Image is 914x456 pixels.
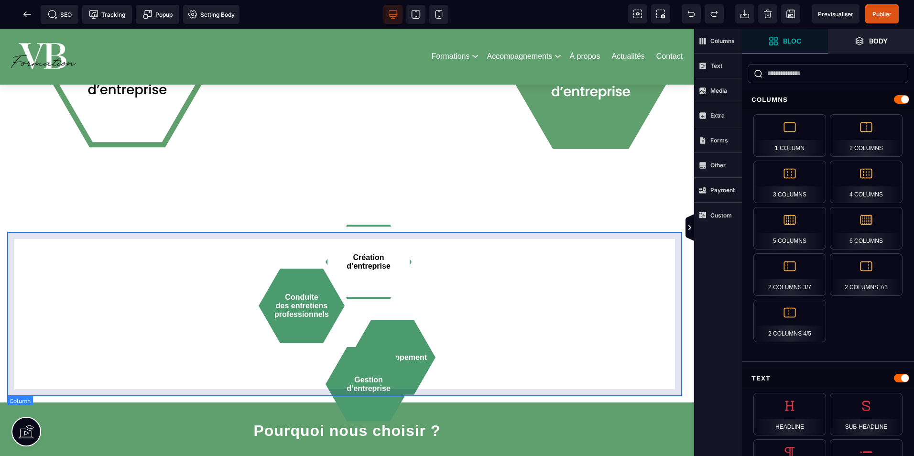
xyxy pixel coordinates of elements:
div: Sub-Headline [830,393,903,435]
div: 6 Columns [830,207,903,250]
span: Preview [812,4,860,23]
strong: Extra [710,112,725,119]
span: Screenshot [651,4,670,23]
strong: Custom [710,212,732,219]
span: Open Layer Manager [828,29,914,54]
span: View components [628,4,647,23]
strong: Payment [710,186,735,194]
h1: Pourquoi nous choisir ? [14,388,680,416]
div: 2 Columns 4/5 [753,300,826,342]
span: Publier [872,11,892,18]
strong: Text [710,62,722,69]
div: Headline [753,393,826,435]
strong: Body [869,37,888,44]
strong: Media [710,87,727,94]
a: Accompagnements [487,22,552,34]
div: Co-développement [349,292,435,366]
div: 3 Columns [753,161,826,203]
div: Gestion d’entreprise [326,318,412,393]
div: 1 Column [753,114,826,157]
a: À propos [569,22,600,34]
strong: Bloc [783,37,801,44]
strong: Forms [710,137,728,144]
a: Formations [431,22,469,34]
span: Open Blocks [742,29,828,54]
div: Conduite des entretiens professionnels [259,240,345,315]
div: 5 Columns [753,207,826,250]
div: 2 Columns 3/7 [753,253,826,296]
span: Previsualiser [818,11,853,18]
span: Tracking [89,10,125,19]
a: Actualités [611,22,644,34]
a: Contact [656,22,683,34]
span: SEO [48,10,72,19]
div: Text [742,369,914,387]
img: 86a4aa658127570b91344bfc39bbf4eb_Blanc_sur_fond_vert.png [8,4,79,52]
span: Popup [143,10,173,19]
div: 2 Columns 7/3 [830,253,903,296]
div: 2 Columns [830,114,903,157]
span: Setting Body [188,10,235,19]
div: Création d’entreprise [326,196,412,271]
div: Columns [742,91,914,109]
strong: Columns [710,37,735,44]
div: 4 Columns [830,161,903,203]
strong: Other [710,162,726,169]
